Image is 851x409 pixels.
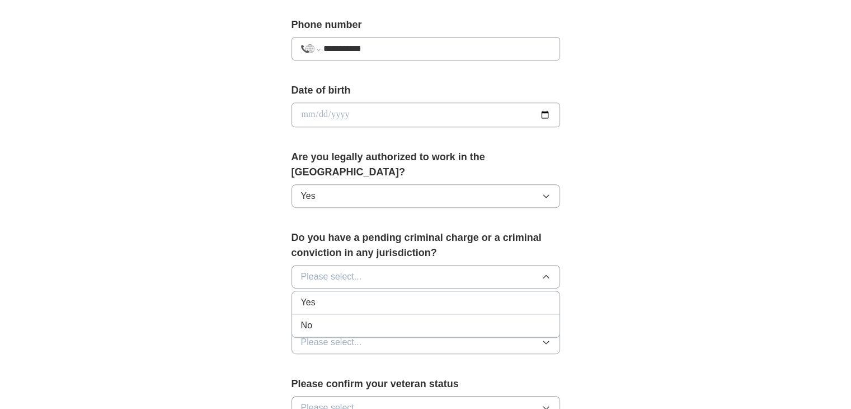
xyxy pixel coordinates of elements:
label: Are you legally authorized to work in the [GEOGRAPHIC_DATA]? [291,150,560,180]
button: Yes [291,184,560,208]
span: Please select... [301,270,362,283]
button: Please select... [291,331,560,354]
label: Phone number [291,17,560,32]
button: Please select... [291,265,560,289]
span: Please select... [301,336,362,349]
span: No [301,319,312,332]
span: Yes [301,189,316,203]
label: Do you have a pending criminal charge or a criminal conviction in any jurisdiction? [291,230,560,261]
label: Date of birth [291,83,560,98]
label: Please confirm your veteran status [291,377,560,392]
span: Yes [301,296,316,309]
